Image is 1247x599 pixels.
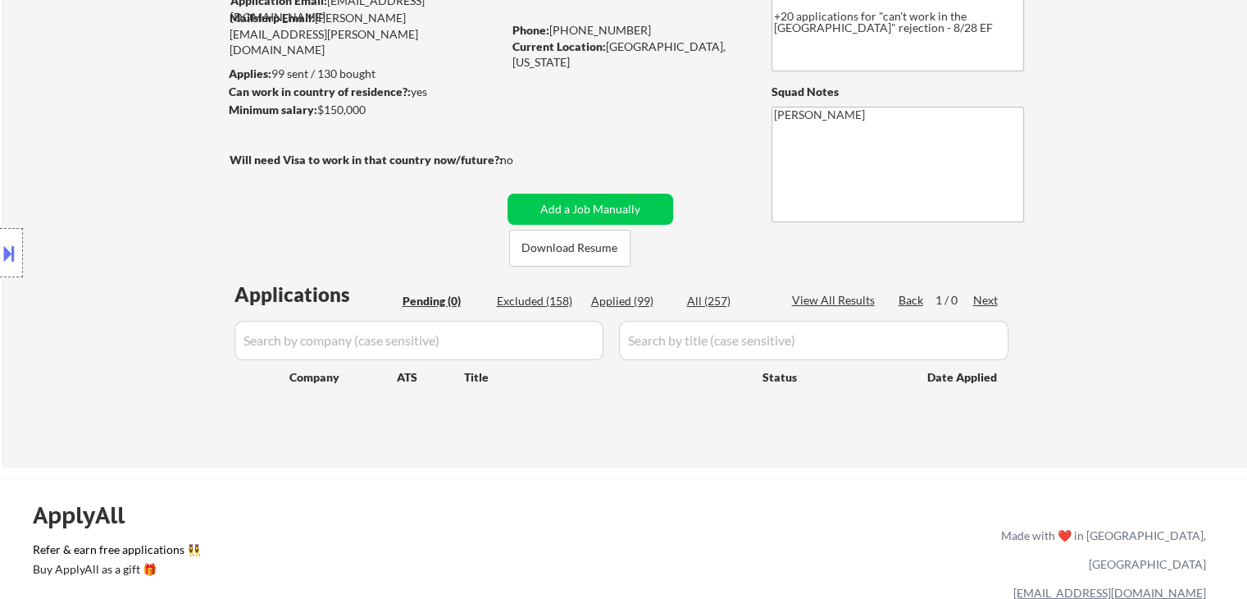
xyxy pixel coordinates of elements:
[512,22,744,39] div: [PHONE_NUMBER]
[229,66,271,80] strong: Applies:
[935,292,973,309] div: 1 / 0
[230,153,503,167] strong: Will need Visa to work in that country now/future?:
[500,152,547,168] div: no
[619,321,1008,360] input: Search by title (case sensitive)
[497,293,579,309] div: Excluded (158)
[591,293,673,309] div: Applied (99)
[994,521,1206,578] div: Made with ❤️ in [GEOGRAPHIC_DATA], [GEOGRAPHIC_DATA]
[464,369,747,386] div: Title
[33,544,658,561] a: Refer & earn free applications 👯‍♀️
[33,564,197,575] div: Buy ApplyAll as a gift 🎁
[234,321,603,360] input: Search by company (case sensitive)
[507,194,673,225] button: Add a Job Manually
[397,369,464,386] div: ATS
[33,501,143,529] div: ApplyAll
[512,23,549,37] strong: Phone:
[234,285,397,304] div: Applications
[762,362,903,391] div: Status
[229,84,497,100] div: yes
[927,369,999,386] div: Date Applied
[229,85,411,98] strong: Can work in country of residence?:
[403,293,485,309] div: Pending (0)
[899,292,925,309] div: Back
[771,84,1024,100] div: Squad Notes
[229,66,502,82] div: 99 sent / 130 bought
[509,230,630,267] button: Download Resume
[33,561,197,582] a: Buy ApplyAll as a gift 🎁
[230,11,315,25] strong: Mailslurp Email:
[512,39,744,71] div: [GEOGRAPHIC_DATA], [US_STATE]
[289,369,397,386] div: Company
[229,102,502,118] div: $150,000
[512,39,606,53] strong: Current Location:
[230,10,502,58] div: [PERSON_NAME][EMAIL_ADDRESS][PERSON_NAME][DOMAIN_NAME]
[687,293,769,309] div: All (257)
[792,292,880,309] div: View All Results
[973,292,999,309] div: Next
